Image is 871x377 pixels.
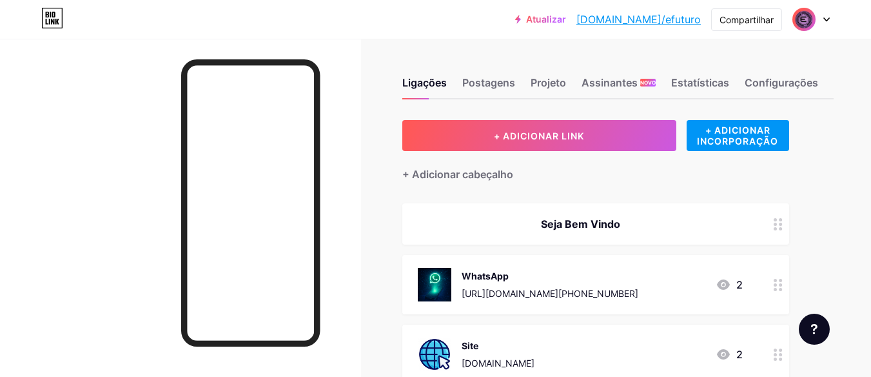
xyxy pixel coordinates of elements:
img: futuro [792,7,816,32]
font: Postagens [462,76,515,89]
font: Assinantes [582,76,638,89]
font: [URL][DOMAIN_NAME][PHONE_NUMBER] [462,288,638,299]
font: Site [462,340,478,351]
img: Site [418,338,451,371]
font: Ligações [402,76,447,89]
font: Estatísticas [671,76,729,89]
font: + Adicionar cabeçalho [402,168,513,181]
button: + ADICIONAR LINK [402,120,676,151]
font: Atualizar [526,14,566,25]
font: Compartilhar [719,14,774,25]
a: [DOMAIN_NAME]/efuturo [576,12,701,27]
font: + ADICIONAR LINK [494,130,584,141]
font: WhatsApp [462,270,509,281]
font: Seja Bem Vindo [541,218,620,230]
font: [DOMAIN_NAME]/efuturo [576,13,701,26]
font: Configurações [745,76,818,89]
font: [DOMAIN_NAME] [462,358,534,369]
font: + ADICIONAR INCORPORAÇÃO [697,125,778,147]
font: NOVO [640,79,656,86]
font: Projeto [531,76,566,89]
font: 2 [736,348,743,361]
img: WhatsApp [418,268,451,301]
font: 2 [736,278,743,291]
